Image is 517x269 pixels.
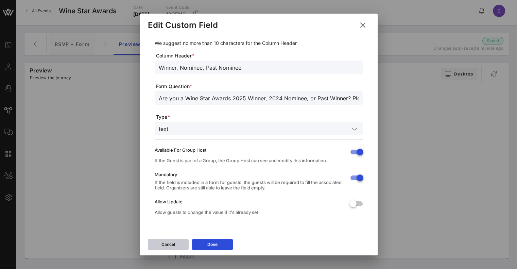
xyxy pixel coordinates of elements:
div: text [155,122,363,135]
div: Done [207,241,218,248]
div: If the field is included in a form for guests, the guests will be required to fill the associated... [155,180,344,190]
div: If the Guest is part of a Group, the Group Host can see and modify this information. [155,158,344,163]
div: Available For Group Host [155,147,344,153]
button: Done [192,239,233,250]
p: We suggest no more than 10 characters for the Column Header [155,39,363,47]
div: Edit Custom Field [148,20,218,30]
span: Type [156,114,363,120]
div: text [159,126,168,132]
div: Allow guests to change the value if it's already set. [155,209,344,215]
button: Cancel [148,239,189,250]
div: Mandatory [155,172,344,177]
div: Allow Update [155,199,344,204]
span: Form Question [156,83,363,90]
span: Column Header [156,52,363,59]
div: Cancel [161,241,175,248]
